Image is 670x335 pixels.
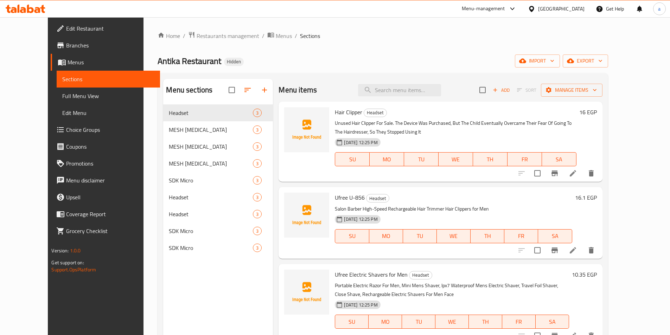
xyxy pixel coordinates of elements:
[51,206,160,223] a: Coverage Report
[188,31,259,40] a: Restaurants management
[568,57,602,65] span: export
[224,59,244,65] span: Hidden
[542,152,576,166] button: SA
[370,152,404,166] button: MO
[546,242,563,259] button: Branch-specific-item
[335,192,365,203] span: Ufree U-856
[545,154,574,165] span: SA
[530,166,545,181] span: Select to update
[372,154,401,165] span: MO
[471,229,504,243] button: TH
[62,75,154,83] span: Sections
[66,176,154,185] span: Menu disclaimer
[515,54,560,67] button: import
[409,271,432,279] div: Headset
[569,169,577,178] a: Edit menu item
[169,109,253,117] span: Headset
[504,229,538,243] button: FR
[253,177,261,184] span: 3
[276,32,292,40] span: Menus
[475,83,490,97] span: Select section
[300,32,320,40] span: Sections
[66,125,154,134] span: Choice Groups
[658,5,661,13] span: a
[406,231,434,241] span: TU
[253,176,262,185] div: items
[169,159,253,168] span: MESH [MEDICAL_DATA]
[51,223,160,239] a: Grocery Checklist
[502,315,536,329] button: FR
[508,152,542,166] button: FR
[335,315,369,329] button: SU
[440,231,468,241] span: WE
[183,32,185,40] li: /
[158,31,608,40] nav: breadcrumb
[169,142,253,151] span: MESH [MEDICAL_DATA]
[253,211,261,218] span: 3
[476,154,505,165] span: TH
[284,193,329,238] img: Ufree U-856
[538,229,572,243] button: SA
[169,227,253,235] span: SDK Micro
[407,154,436,165] span: TU
[253,245,261,251] span: 3
[341,139,380,146] span: [DATE] 12:25 PM
[547,86,597,95] span: Manage items
[51,37,160,54] a: Branches
[335,152,370,166] button: SU
[66,41,154,50] span: Branches
[490,85,512,96] span: Add item
[262,32,264,40] li: /
[51,155,160,172] a: Promotions
[253,159,262,168] div: items
[51,121,160,138] a: Choice Groups
[158,53,221,69] span: Antika Restaurant
[66,210,154,218] span: Coverage Report
[372,231,400,241] span: MO
[437,229,471,243] button: WE
[51,54,160,71] a: Menus
[51,246,69,255] span: Version:
[472,317,499,327] span: TH
[405,317,433,327] span: TU
[169,210,253,218] span: Headset
[158,32,180,40] a: Home
[505,317,533,327] span: FR
[51,138,160,155] a: Coupons
[169,176,253,185] span: SDK Micro
[403,229,437,243] button: TU
[369,315,402,329] button: MO
[267,31,292,40] a: Menus
[512,85,541,96] span: Select section first
[338,154,367,165] span: SU
[197,32,259,40] span: Restaurants management
[295,32,297,40] li: /
[169,193,253,201] span: Headset
[462,5,505,13] div: Menu-management
[66,24,154,33] span: Edit Restaurant
[163,172,273,189] div: SDK Micro3
[279,85,317,95] h2: Menu items
[169,125,253,134] div: MESH NEBULIZER
[66,193,154,201] span: Upsell
[366,194,389,202] span: Headset
[510,154,539,165] span: FR
[402,315,435,329] button: TU
[409,271,432,279] span: Headset
[492,86,511,94] span: Add
[366,194,389,202] div: Headset
[66,142,154,151] span: Coupons
[163,189,273,206] div: Headset3
[439,152,473,166] button: WE
[253,109,262,117] div: items
[541,84,602,97] button: Manage items
[253,127,261,133] span: 3
[169,142,253,151] div: MESH NEBULIZER
[469,315,502,329] button: TH
[583,242,600,259] button: delete
[335,229,369,243] button: SU
[163,223,273,239] div: SDK Micro3
[538,5,585,13] div: [GEOGRAPHIC_DATA]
